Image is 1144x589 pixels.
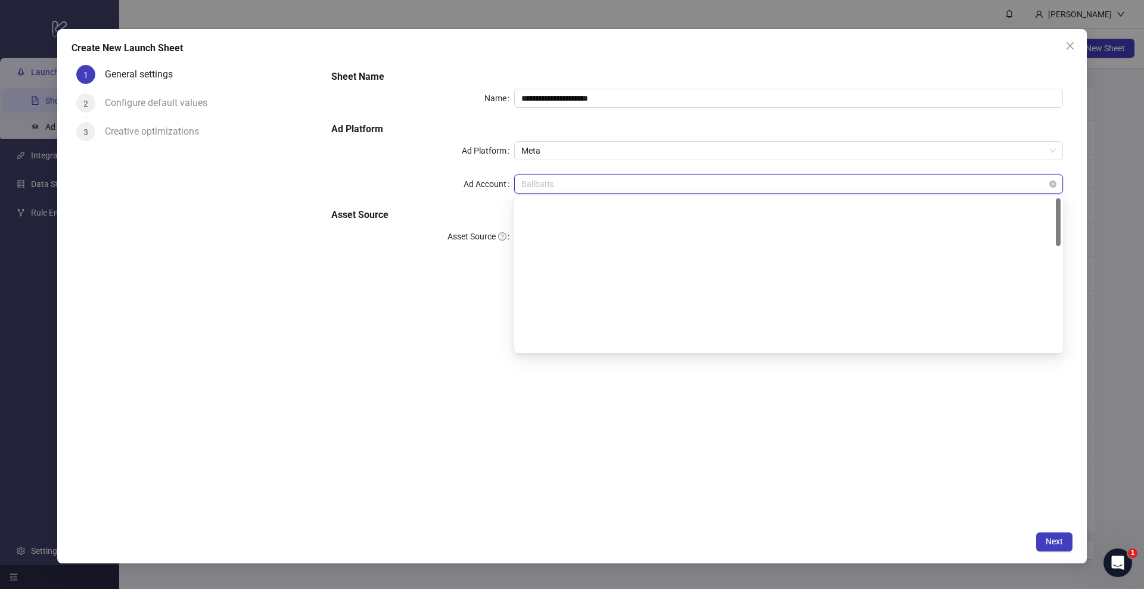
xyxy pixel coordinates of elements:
[105,122,209,141] div: Creative optimizations
[19,31,29,40] img: website_grey.svg
[1049,180,1056,188] span: close-circle
[447,227,514,246] label: Asset Source
[331,70,1063,84] h5: Sheet Name
[498,232,506,241] span: question-circle
[61,70,92,78] div: Domaine
[1065,41,1075,51] span: close
[1128,549,1137,558] span: 1
[148,70,182,78] div: Mots-clés
[105,65,182,84] div: General settings
[83,99,88,108] span: 2
[1036,532,1072,551] button: Next
[1103,549,1132,577] iframe: Intercom live chat
[521,142,1056,160] span: Meta
[105,94,217,113] div: Configure default values
[31,31,135,40] div: Domaine: [DOMAIN_NAME]
[71,41,1072,55] div: Create New Launch Sheet
[1061,36,1080,55] button: Close
[521,175,1056,193] span: Balibaris
[1046,537,1063,546] span: Next
[331,122,1063,136] h5: Ad Platform
[462,141,514,160] label: Ad Platform
[48,69,58,79] img: tab_domain_overview_orange.svg
[464,174,514,194] label: Ad Account
[484,89,514,108] label: Name
[33,19,58,29] div: v 4.0.25
[19,19,29,29] img: logo_orange.svg
[135,69,145,79] img: tab_keywords_by_traffic_grey.svg
[83,127,88,137] span: 3
[83,70,88,80] span: 1
[331,208,1063,222] h5: Asset Source
[514,89,1063,108] input: Name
